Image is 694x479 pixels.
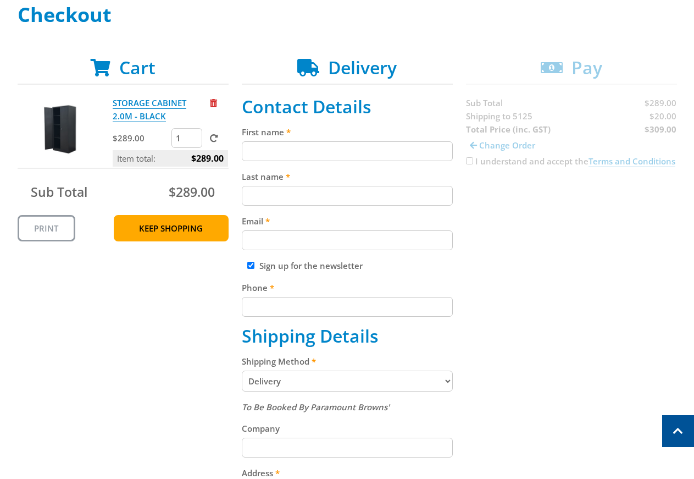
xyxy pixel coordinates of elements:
label: Phone [242,281,453,294]
label: Shipping Method [242,355,453,368]
input: Please enter your first name. [242,141,453,161]
h2: Contact Details [242,96,453,117]
input: Please enter your last name. [242,186,453,206]
span: Cart [119,56,156,79]
a: Remove from cart [210,97,217,108]
input: Please enter your telephone number. [242,297,453,317]
input: Please enter your email address. [242,230,453,250]
h1: Checkout [18,4,677,26]
span: Sub Total [31,183,87,201]
img: STORAGE CABINET 2.0M - BLACK [26,96,92,162]
label: Sign up for the newsletter [259,260,363,271]
label: First name [242,125,453,139]
label: Company [242,422,453,435]
p: Item total: [113,150,228,167]
a: Keep Shopping [114,215,229,241]
em: To Be Booked By Paramount Browns' [242,401,390,412]
label: Email [242,214,453,228]
label: Last name [242,170,453,183]
span: $289.00 [169,183,215,201]
span: Delivery [328,56,397,79]
p: $289.00 [113,131,169,145]
span: $289.00 [191,150,224,167]
a: STORAGE CABINET 2.0M - BLACK [113,97,186,122]
select: Please select a shipping method. [242,371,453,392]
a: Print [18,215,75,241]
h2: Shipping Details [242,326,453,346]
